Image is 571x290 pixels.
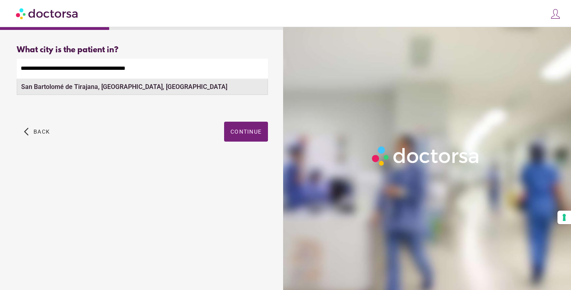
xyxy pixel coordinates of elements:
[224,122,268,142] button: Continue
[17,45,268,55] div: What city is the patient in?
[369,143,483,169] img: Logo-Doctorsa-trans-White-partial-flat.png
[17,78,268,96] div: Make sure the city you pick is where you need assistance.
[230,128,262,135] span: Continue
[21,122,53,142] button: arrow_back_ios Back
[557,211,571,224] button: Your consent preferences for tracking technologies
[550,8,561,20] img: icons8-customer-100.png
[21,83,227,91] strong: San Bartolomé de Tirajana, [GEOGRAPHIC_DATA], [GEOGRAPHIC_DATA]
[16,4,79,22] img: Doctorsa.com
[33,128,50,135] span: Back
